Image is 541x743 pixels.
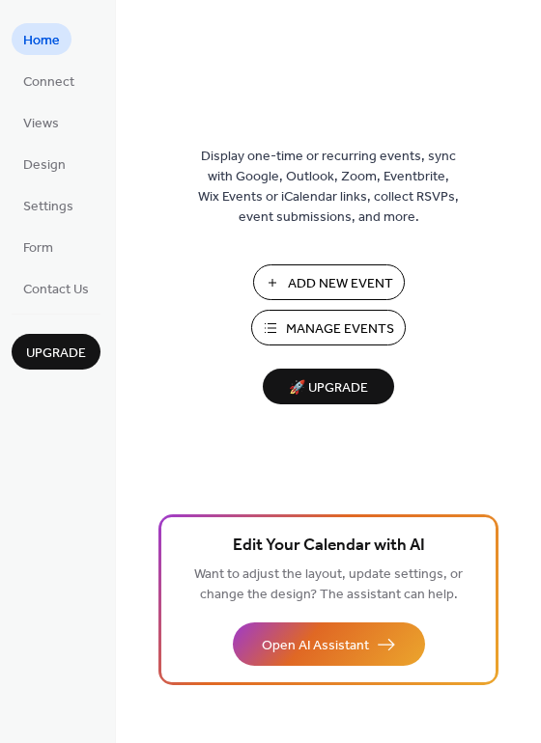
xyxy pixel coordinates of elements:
[12,231,65,262] a: Form
[23,197,73,217] span: Settings
[12,272,100,304] a: Contact Us
[12,334,100,370] button: Upgrade
[233,622,425,666] button: Open AI Assistant
[262,636,369,656] span: Open AI Assistant
[12,148,77,179] a: Design
[288,274,393,294] span: Add New Event
[263,369,394,404] button: 🚀 Upgrade
[23,155,66,176] span: Design
[23,238,53,259] span: Form
[194,562,463,608] span: Want to adjust the layout, update settings, or change the design? The assistant can help.
[12,23,71,55] a: Home
[23,114,59,134] span: Views
[26,344,86,364] span: Upgrade
[251,310,406,345] button: Manage Events
[198,147,459,228] span: Display one-time or recurring events, sync with Google, Outlook, Zoom, Eventbrite, Wix Events or ...
[286,319,394,340] span: Manage Events
[233,533,425,560] span: Edit Your Calendar with AI
[23,31,60,51] span: Home
[12,65,86,96] a: Connect
[12,106,71,138] a: Views
[23,280,89,300] span: Contact Us
[274,375,383,401] span: 🚀 Upgrade
[23,72,74,93] span: Connect
[12,189,85,221] a: Settings
[253,264,405,300] button: Add New Event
